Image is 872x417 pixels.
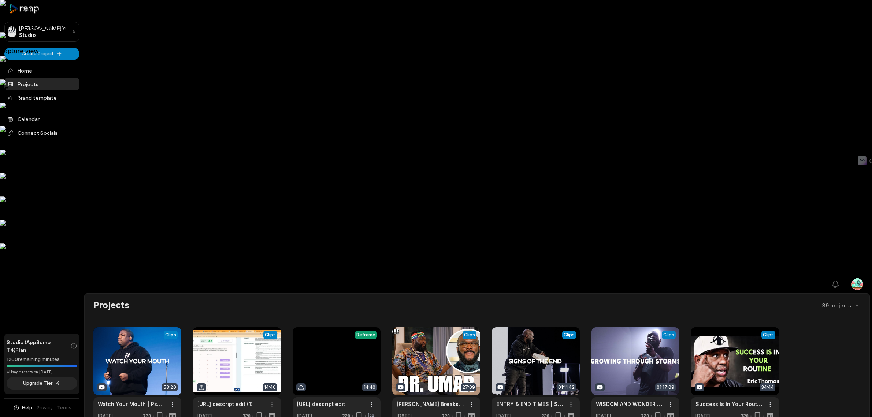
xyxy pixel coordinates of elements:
[13,405,32,411] button: Help
[297,400,345,408] a: [URL] descript edit
[57,405,71,411] a: Terms
[93,299,129,311] h2: Projects
[822,302,861,309] button: 39 projects
[98,400,165,408] a: Watch Your Mouth | Psalm 103:1-14 | [PERSON_NAME]
[37,405,53,411] a: Privacy
[197,400,253,408] a: [URL] descript edit (1)
[397,400,464,408] a: [PERSON_NAME] Breaks Silence On [PERSON_NAME] Allegations & Reveals The Shocking Truth.
[695,400,763,408] a: Success Is In Your Routine | [PERSON_NAME] Motivational Speech
[7,377,77,390] button: Upgrade Tier
[7,338,70,354] span: Studio (AppSumo T4) Plan!
[596,400,663,408] a: WISDOM AND WONDER | Growing Through Storms | [PERSON_NAME][DEMOGRAPHIC_DATA]:22-33 | [PERSON_NAME...
[496,400,564,408] a: ENTRY & END TIMES | Signs of the End | [PERSON_NAME][DEMOGRAPHIC_DATA]:1-14 | [PERSON_NAME] [PERS...
[7,356,77,363] div: 1200 remaining minutes
[7,369,77,375] div: *Usage resets on [DATE]
[22,405,32,411] span: Help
